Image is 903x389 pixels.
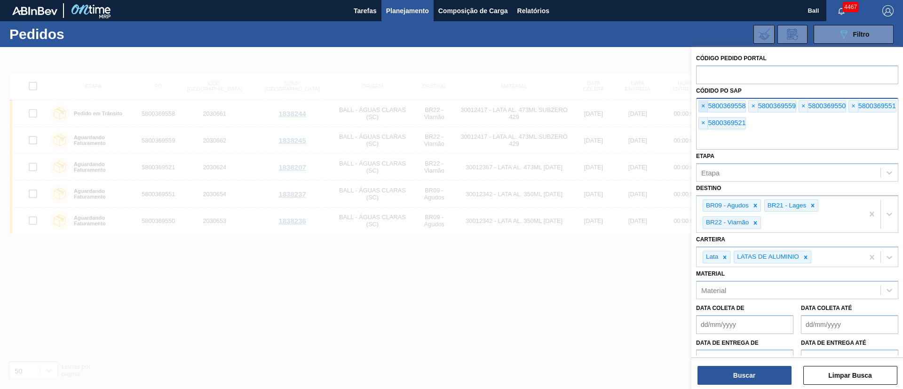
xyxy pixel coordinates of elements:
span: × [799,101,808,112]
img: Logout [882,5,894,16]
label: Etapa [696,153,714,159]
span: × [749,101,758,112]
button: Filtro [814,25,894,44]
label: Material [696,270,725,277]
input: dd/mm/yyyy [696,349,793,368]
div: Lata [703,251,720,263]
span: × [699,118,708,129]
button: Notificações [826,4,856,17]
label: Data de Entrega até [801,340,866,346]
label: Código Pedido Portal [696,55,767,62]
span: Composição de Carga [438,5,508,16]
label: Códido PO SAP [696,87,742,94]
div: Material [701,286,726,294]
input: dd/mm/yyyy [801,315,898,334]
span: Relatórios [517,5,549,16]
div: BR22 - Viamão [703,217,750,229]
label: Data coleta de [696,305,744,311]
h1: Pedidos [9,29,150,40]
span: × [699,101,708,112]
div: BR21 - Lages [765,200,808,212]
label: Destino [696,185,721,191]
input: dd/mm/yyyy [696,315,793,334]
div: Importar Negociações dos Pedidos [753,25,775,44]
div: LATAS DE ALUMINIO [734,251,800,263]
div: 5800369558 [698,100,746,112]
img: TNhmsLtSVTkK8tSr43FrP2fwEKptu5GPRR3wAAAABJRU5ErkJggg== [12,7,57,15]
span: Filtro [853,31,870,38]
div: 5800369550 [799,100,846,112]
span: × [849,101,858,112]
span: Planejamento [386,5,429,16]
div: BR09 - Agudos [703,200,750,212]
div: 5800369521 [698,117,746,129]
input: dd/mm/yyyy [801,349,898,368]
span: 4467 [842,2,859,12]
div: 5800369559 [748,100,796,112]
div: 5800369551 [848,100,896,112]
label: Data de Entrega de [696,340,759,346]
div: Etapa [701,168,720,176]
div: Solicitação de Revisão de Pedidos [777,25,808,44]
span: Tarefas [354,5,377,16]
label: Data coleta até [801,305,852,311]
label: Carteira [696,236,725,243]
